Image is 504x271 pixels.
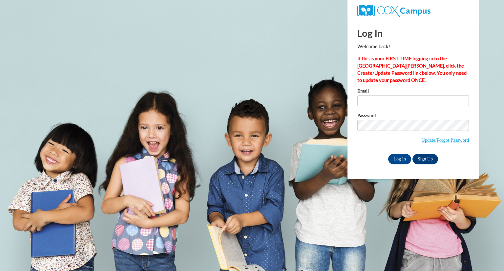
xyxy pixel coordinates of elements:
a: Sign Up [412,154,438,164]
a: Update/Forgot Password [421,137,469,143]
label: Password [357,113,469,120]
strong: If this is your FIRST TIME logging in to the [GEOGRAPHIC_DATA][PERSON_NAME], click the Create/Upd... [357,56,467,83]
a: COX Campus [357,8,430,13]
img: COX Campus [357,5,430,17]
p: Welcome back! [357,43,469,50]
label: Email [357,89,469,95]
h1: Log In [357,26,469,40]
input: Log In [388,154,411,164]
